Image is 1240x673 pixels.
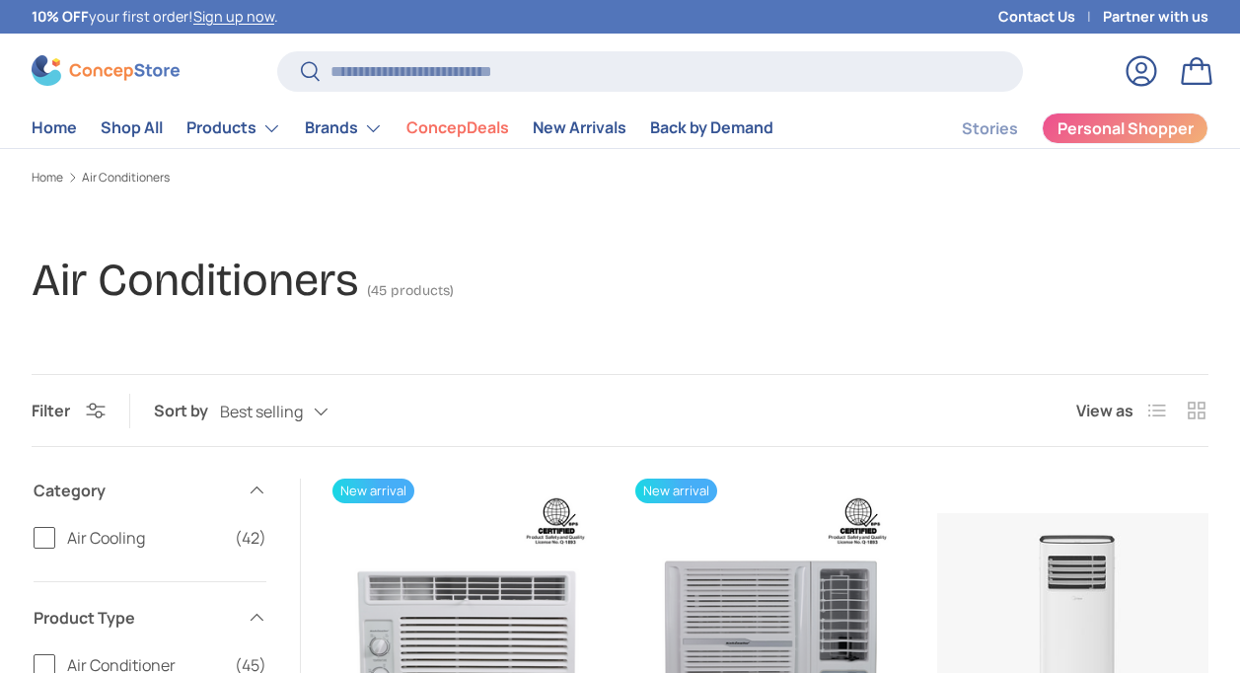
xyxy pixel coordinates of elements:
summary: Category [34,455,266,526]
a: Partner with us [1103,6,1208,28]
button: Filter [32,400,106,421]
a: Sign up now [193,7,274,26]
a: Brands [305,109,383,148]
a: Home [32,172,63,184]
span: Filter [32,400,70,421]
button: Best selling [220,395,368,429]
span: (45 products) [367,282,454,299]
a: Shop All [101,109,163,147]
a: Stories [962,110,1018,148]
span: New arrival [332,479,414,503]
a: Contact Us [998,6,1103,28]
span: (42) [235,526,266,550]
img: ConcepStore [32,55,180,86]
a: Air Conditioners [82,172,170,184]
label: Sort by [154,399,220,422]
nav: Primary [32,109,773,148]
a: Products [186,109,281,148]
summary: Product Type [34,582,266,653]
nav: Breadcrumbs [32,169,1208,187]
span: Category [34,479,235,502]
summary: Products [175,109,293,148]
summary: Brands [293,109,395,148]
p: your first order! . [32,6,278,28]
a: ConcepDeals [406,109,509,147]
nav: Secondary [914,109,1208,148]
a: Back by Demand [650,109,773,147]
span: Product Type [34,606,235,630]
span: View as [1076,399,1133,422]
a: Personal Shopper [1042,112,1208,144]
span: Best selling [220,403,303,421]
strong: 10% OFF [32,7,89,26]
span: Air Cooling [67,526,223,550]
h1: Air Conditioners [32,253,359,307]
span: Personal Shopper [1058,120,1194,136]
span: New arrival [635,479,717,503]
a: New Arrivals [533,109,626,147]
a: Home [32,109,77,147]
